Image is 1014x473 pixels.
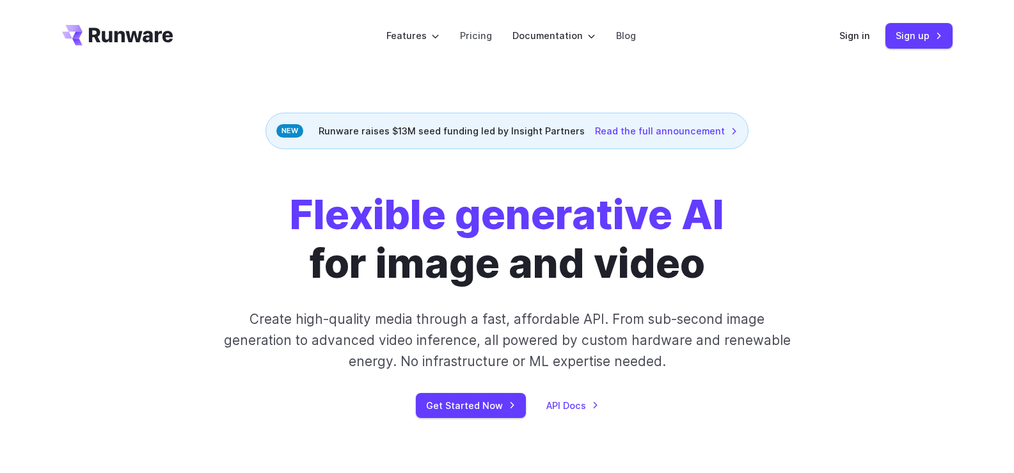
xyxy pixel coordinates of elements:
[512,28,596,43] label: Documentation
[839,28,870,43] a: Sign in
[460,28,492,43] a: Pricing
[885,23,953,48] a: Sign up
[616,28,636,43] a: Blog
[290,190,724,288] h1: for image and video
[386,28,440,43] label: Features
[265,113,749,149] div: Runware raises $13M seed funding led by Insight Partners
[416,393,526,418] a: Get Started Now
[62,25,173,45] a: Go to /
[595,124,738,138] a: Read the full announcement
[546,398,599,413] a: API Docs
[290,189,724,239] strong: Flexible generative AI
[222,309,792,373] p: Create high-quality media through a fast, affordable API. From sub-second image generation to adv...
